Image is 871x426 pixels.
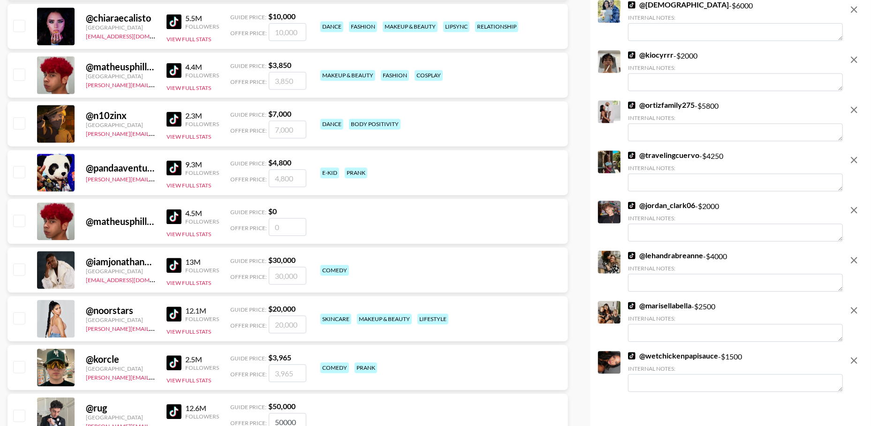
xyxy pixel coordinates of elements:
span: Guide Price: [230,355,266,362]
button: View Full Stats [167,328,211,335]
div: @ noorstars [86,305,155,316]
a: [EMAIL_ADDRESS][DOMAIN_NAME] [86,31,180,40]
img: TikTok [628,51,636,59]
strong: $ 3,850 [268,60,291,69]
button: remove [845,50,863,69]
div: Followers [185,218,219,225]
button: View Full Stats [167,279,211,286]
div: - $ 2000 [628,201,843,241]
span: Guide Price: [230,160,266,167]
div: Internal Notes: [628,64,843,71]
button: remove [845,351,863,370]
a: @jordan_clark06 [628,201,695,210]
div: 4.5M [185,209,219,218]
button: View Full Stats [167,133,211,140]
span: Guide Price: [230,62,266,69]
div: [GEOGRAPHIC_DATA] [86,414,155,421]
div: Followers [185,315,219,322]
strong: $ 20,000 [268,304,295,313]
span: Guide Price: [230,404,266,411]
span: Offer Price: [230,322,267,329]
strong: $ 50,000 [268,402,295,411]
div: @ n10zinx [86,110,155,121]
div: 4.4M [185,62,219,72]
div: comedy [320,362,349,373]
span: Guide Price: [230,14,266,21]
button: View Full Stats [167,377,211,384]
button: View Full Stats [167,231,211,238]
button: remove [845,251,863,269]
img: TikTok [167,209,182,224]
div: Internal Notes: [628,365,843,372]
div: Internal Notes: [628,215,843,222]
button: remove [845,100,863,119]
div: - $ 2000 [628,50,843,91]
div: skincare [320,314,351,324]
img: TikTok [167,63,182,78]
div: Internal Notes: [628,164,843,172]
div: Followers [185,72,219,79]
a: @ortizfamily275 [628,100,695,110]
img: TikTok [628,1,636,8]
img: TikTok [628,252,636,259]
img: TikTok [628,202,636,209]
img: TikTok [167,306,182,321]
div: dance [320,119,343,129]
div: 12.1M [185,306,219,315]
button: remove [845,150,863,169]
img: TikTok [167,355,182,370]
button: remove [845,301,863,320]
div: Followers [185,169,219,176]
img: TikTok [167,404,182,419]
div: 2.5M [185,355,219,364]
a: @travelingcuervo [628,150,699,160]
div: e-kid [320,167,339,178]
a: [PERSON_NAME][EMAIL_ADDRESS][DOMAIN_NAME] [86,323,225,332]
div: @ chiaraecalisto [86,12,155,24]
span: Offer Price: [230,176,267,183]
span: Offer Price: [230,224,267,232]
strong: $ 0 [268,207,277,216]
img: TikTok [628,352,636,359]
div: Internal Notes: [628,315,843,322]
input: 3,965 [269,364,306,382]
a: [PERSON_NAME][EMAIL_ADDRESS][DOMAIN_NAME] [86,128,225,137]
div: fashion [349,21,377,32]
div: [GEOGRAPHIC_DATA] [86,365,155,372]
div: Followers [185,413,219,420]
input: 4,800 [269,169,306,187]
div: 9.3M [185,160,219,169]
div: [GEOGRAPHIC_DATA] [86,268,155,275]
span: Guide Price: [230,306,266,313]
span: Guide Price: [230,209,266,216]
input: 0 [269,218,306,236]
div: dance [320,21,343,32]
div: makeup & beauty [320,70,375,81]
div: Followers [185,120,219,127]
img: TikTok [628,302,636,309]
img: TikTok [167,258,182,273]
div: [GEOGRAPHIC_DATA] [86,121,155,128]
div: comedy [320,265,349,276]
a: [EMAIL_ADDRESS][DOMAIN_NAME] [86,275,180,284]
a: [PERSON_NAME][EMAIL_ADDRESS][DOMAIN_NAME] [86,174,225,183]
div: - $ 5800 [628,100,843,141]
div: @ korcle [86,353,155,365]
strong: $ 30,000 [268,255,295,264]
a: [PERSON_NAME][EMAIL_ADDRESS][DOMAIN_NAME] [86,372,225,381]
strong: $ 10,000 [268,12,295,21]
strong: $ 7,000 [268,109,291,118]
span: Offer Price: [230,273,267,280]
div: - $ 1500 [628,351,843,392]
span: Offer Price: [230,30,267,37]
div: Internal Notes: [628,14,843,21]
div: relationship [475,21,518,32]
div: cosplay [415,70,443,81]
a: @wetchickenpapisauce [628,351,718,360]
div: body positivity [349,119,401,129]
div: prank [355,362,377,373]
div: Followers [185,23,219,30]
div: @ matheusphillype [86,61,155,73]
input: 7,000 [269,120,306,138]
button: View Full Stats [167,84,211,91]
